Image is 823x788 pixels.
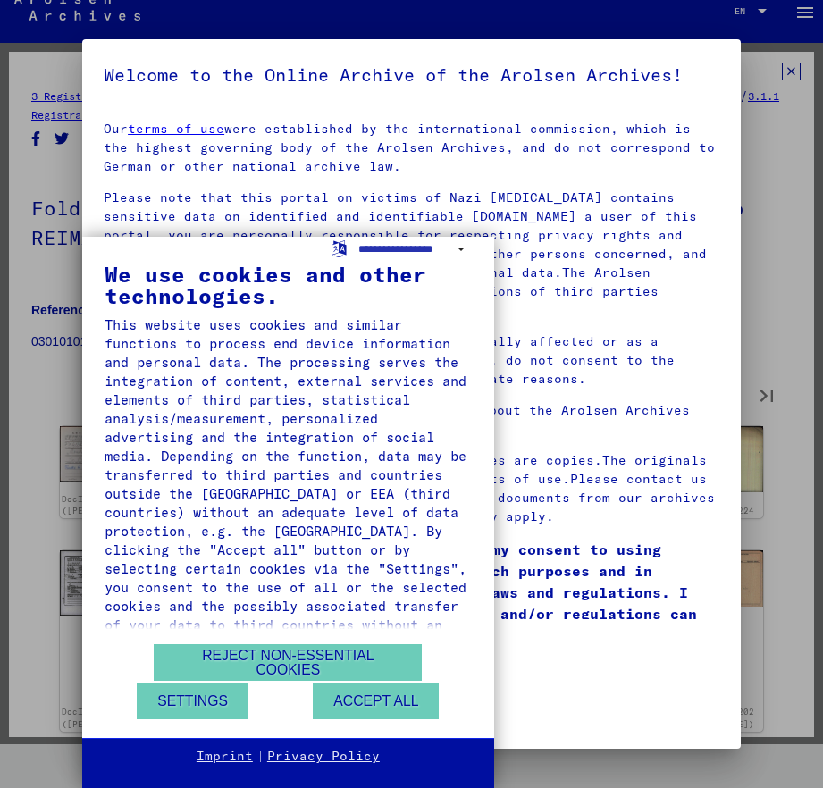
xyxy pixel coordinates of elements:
[137,683,248,719] button: Settings
[313,683,439,719] button: Accept all
[154,644,422,681] button: Reject non-essential cookies
[105,264,472,306] div: We use cookies and other technologies.
[197,748,253,766] a: Imprint
[105,315,472,653] div: This website uses cookies and similar functions to process end device information and personal da...
[267,748,380,766] a: Privacy Policy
